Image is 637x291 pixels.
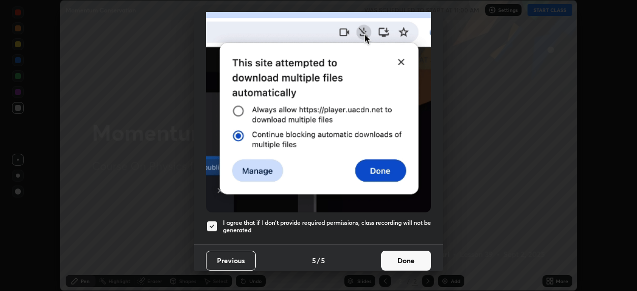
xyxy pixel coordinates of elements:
h4: / [317,255,320,266]
h5: I agree that if I don't provide required permissions, class recording will not be generated [223,219,431,234]
button: Done [381,251,431,271]
h4: 5 [312,255,316,266]
button: Previous [206,251,256,271]
h4: 5 [321,255,325,266]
